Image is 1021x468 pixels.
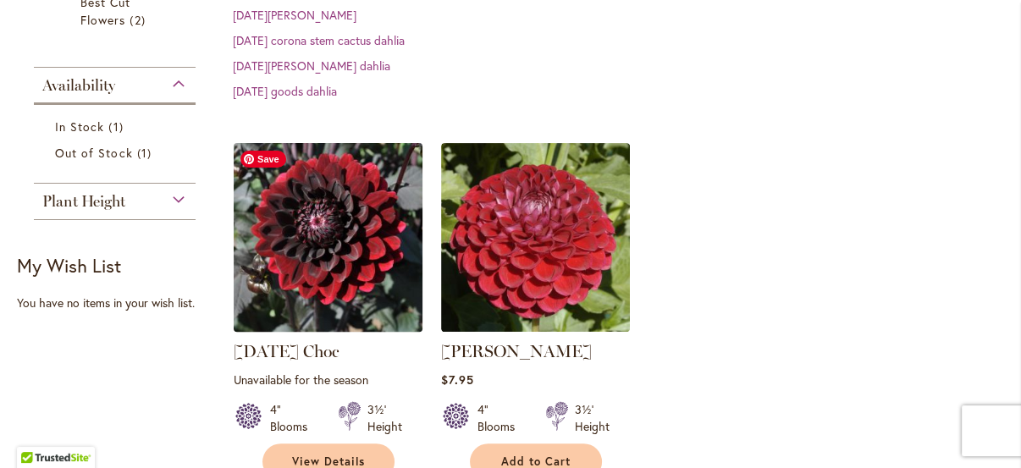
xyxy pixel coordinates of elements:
a: Out of Stock 1 [55,144,179,162]
a: Karma Choc [234,319,422,335]
a: CORNEL [441,319,630,335]
a: [DATE] corona stem cactus dahlia [233,32,405,48]
a: [DATE] Choc [234,341,339,361]
a: [DATE] goods dahlia [233,83,337,99]
span: Out of Stock [55,145,133,161]
img: Karma Choc [229,139,427,337]
strong: My Wish List [17,253,121,278]
span: In Stock [55,118,104,135]
a: [PERSON_NAME] [441,341,592,361]
div: 3½' Height [575,401,610,435]
div: You have no items in your wish list. [17,295,223,311]
span: 1 [108,118,127,135]
span: Availability [42,76,115,95]
span: 1 [137,144,156,162]
p: Unavailable for the season [234,372,422,388]
a: In Stock 1 [55,118,179,135]
div: 4" Blooms [477,401,525,435]
div: 3½' Height [367,401,402,435]
span: $7.95 [441,372,474,388]
span: Plant Height [42,192,125,211]
a: [DATE][PERSON_NAME] [233,7,356,23]
div: 4" Blooms [270,401,317,435]
img: CORNEL [441,143,630,332]
iframe: Launch Accessibility Center [13,408,60,455]
span: Save [240,151,286,168]
span: 2 [130,11,149,29]
a: [DATE][PERSON_NAME] dahlia [233,58,390,74]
